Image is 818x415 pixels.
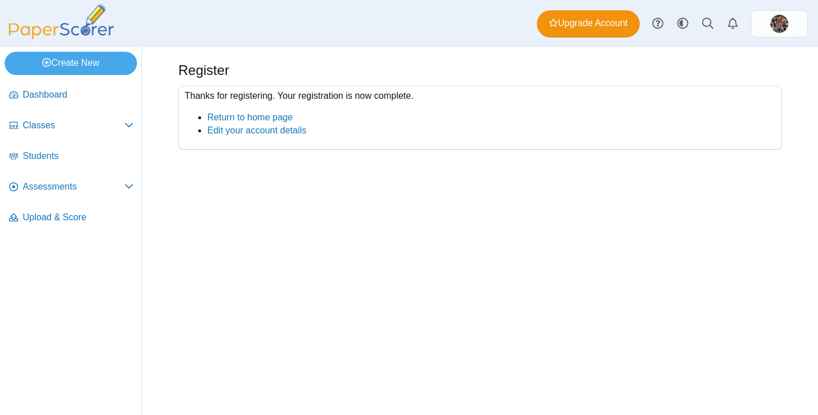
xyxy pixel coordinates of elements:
[549,17,628,30] span: Upgrade Account
[5,82,138,109] a: Dashboard
[207,125,306,135] a: Edit your account details
[720,11,745,36] a: Alerts
[178,86,782,150] div: Thanks for registering. Your registration is now complete.
[5,174,138,201] a: Assessments
[537,10,640,37] a: Upgrade Account
[5,52,137,74] a: Create New
[207,112,293,122] a: Return to home page
[5,5,118,39] img: PaperScorer
[23,181,124,193] span: Assessments
[751,10,808,37] a: ps.ZGjZAUrt273eHv6v
[770,15,788,33] span: Kerry Swicegood
[5,204,138,232] a: Upload & Score
[770,15,788,33] img: ps.ZGjZAUrt273eHv6v
[5,143,138,170] a: Students
[23,119,124,132] span: Classes
[5,112,138,140] a: Classes
[23,211,133,224] span: Upload & Score
[23,89,133,101] span: Dashboard
[5,31,118,41] a: PaperScorer
[23,150,133,162] span: Students
[178,61,229,80] h1: Register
